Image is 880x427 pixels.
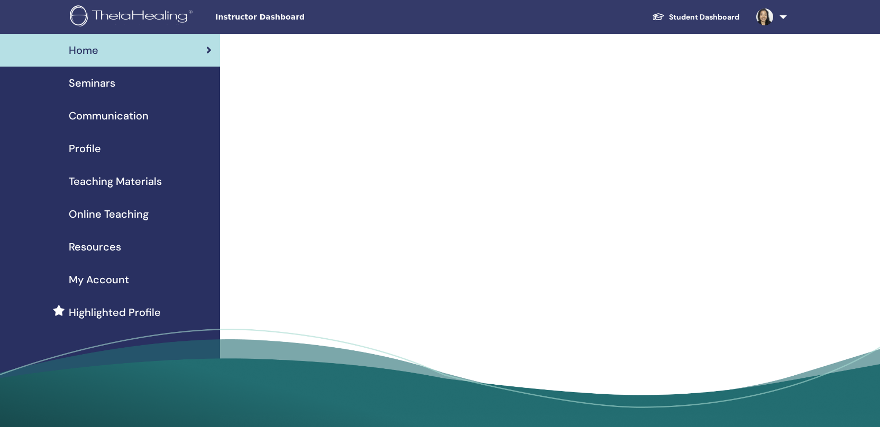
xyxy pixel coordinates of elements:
span: Resources [69,239,121,255]
span: Seminars [69,75,115,91]
a: Student Dashboard [644,7,748,27]
span: Communication [69,108,149,124]
span: Home [69,42,98,58]
span: Teaching Materials [69,173,162,189]
img: logo.png [70,5,196,29]
span: My Account [69,272,129,287]
span: Instructor Dashboard [215,12,374,23]
img: default.jpg [756,8,773,25]
span: Profile [69,141,101,156]
img: graduation-cap-white.svg [652,12,665,21]
span: Highlighted Profile [69,304,161,320]
span: Online Teaching [69,206,149,222]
